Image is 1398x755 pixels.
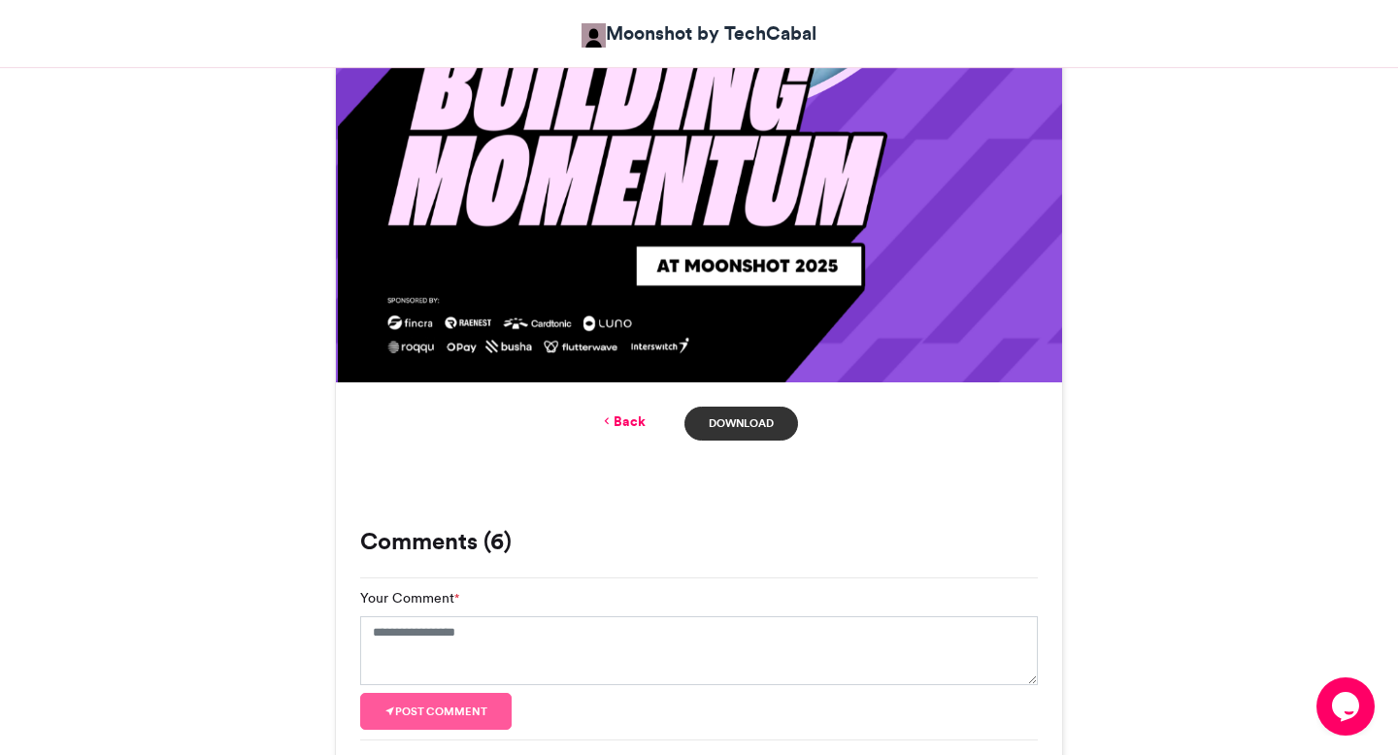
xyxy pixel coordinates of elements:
[1316,677,1379,736] iframe: chat widget
[360,588,459,608] label: Your Comment
[600,411,646,432] a: Back
[360,693,512,730] button: Post comment
[360,530,1038,553] h3: Comments (6)
[582,19,816,48] a: Moonshot by TechCabal
[684,407,798,441] a: Download
[582,23,606,48] img: Moonshot by TechCabal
